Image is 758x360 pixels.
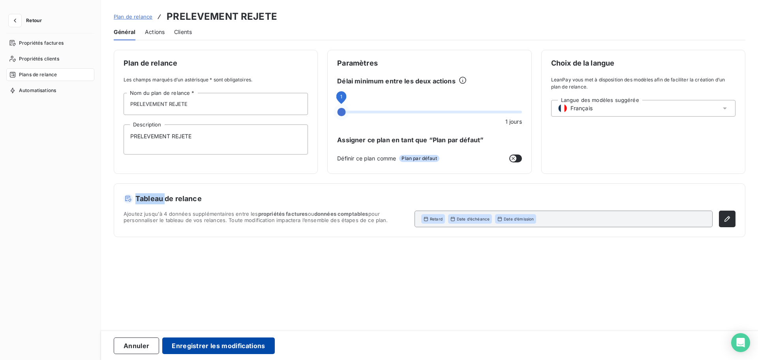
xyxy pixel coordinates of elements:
[6,37,94,49] a: Propriétés factures
[167,9,277,24] h3: PRELEVEMENT REJETE
[114,13,152,20] span: Plan de relance
[399,155,439,162] span: Plan par défaut
[162,337,274,354] button: Enregistrer les modifications
[19,71,57,78] span: Plans de relance
[145,28,165,36] span: Actions
[337,154,396,162] span: Définir ce plan comme
[124,124,308,155] textarea: PRELEVEMENT REJETE
[174,28,192,36] span: Clients
[124,60,308,67] span: Plan de relance
[114,28,135,36] span: Général
[314,211,368,217] span: données comptables
[337,76,455,86] span: Délai minimum entre les deux actions
[114,13,152,21] a: Plan de relance
[26,18,42,23] span: Retour
[114,337,159,354] button: Annuler
[19,40,64,47] span: Propriétés factures
[551,60,735,67] span: Choix de la langue
[505,117,522,126] span: 1 jours
[570,104,593,112] span: Français
[19,55,59,62] span: Propriétés clients
[430,216,443,222] span: Retard
[551,76,735,90] span: LeanPay vous met à disposition des modèles afin de faciliter la création d’un plan de relance.
[6,53,94,65] a: Propriétés clients
[6,84,94,97] a: Automatisations
[457,216,490,222] span: Date d’échéance
[124,76,308,83] span: Les champs marqués d’un astérisque * sont obligatoires.
[731,333,750,352] div: Open Intercom Messenger
[124,193,735,204] h5: Tableau de relance
[6,68,94,81] a: Plans de relance
[337,60,522,67] span: Paramètres
[124,211,408,227] span: Ajoutez jusqu'à 4 données supplémentaires entre les ou pour personnaliser le tableau de vos relan...
[258,211,308,217] span: propriétés factures
[19,87,56,94] span: Automatisations
[337,135,522,145] span: Assigner ce plan en tant que “Plan par défaut”
[504,216,534,222] span: Date d’émission
[6,14,48,27] button: Retour
[124,93,308,115] input: placeholder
